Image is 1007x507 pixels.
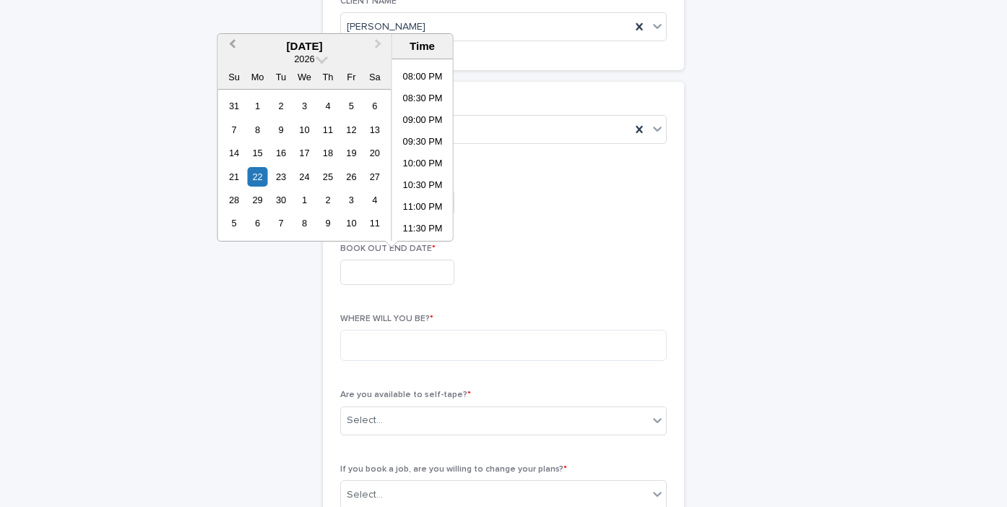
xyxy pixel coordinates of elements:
[342,96,361,116] div: Choose Friday, June 5th, 2026
[392,89,454,111] li: 08:30 PM
[295,120,314,140] div: Choose Wednesday, June 10th, 2026
[318,120,337,140] div: Choose Thursday, June 11th, 2026
[295,96,314,116] div: Choose Wednesday, June 3rd, 2026
[271,120,290,140] div: Choose Tuesday, June 9th, 2026
[347,20,425,35] span: [PERSON_NAME]
[224,96,243,116] div: Choose Sunday, May 31st, 2026
[217,40,391,53] div: [DATE]
[271,67,290,87] div: Tu
[271,190,290,210] div: Choose Tuesday, June 30th, 2026
[342,143,361,163] div: Choose Friday, June 19th, 2026
[248,190,267,210] div: Choose Monday, June 29th, 2026
[224,67,243,87] div: Su
[392,132,454,154] li: 09:30 PM
[318,213,337,233] div: Choose Thursday, July 9th, 2026
[365,143,384,163] div: Choose Saturday, June 20th, 2026
[347,487,383,503] div: Select...
[342,190,361,210] div: Choose Friday, July 3rd, 2026
[248,213,267,233] div: Choose Monday, July 6th, 2026
[222,94,386,235] div: month 2026-06
[365,190,384,210] div: Choose Saturday, July 4th, 2026
[295,67,314,87] div: We
[318,190,337,210] div: Choose Thursday, July 2nd, 2026
[248,167,267,187] div: Choose Monday, June 22nd, 2026
[342,120,361,140] div: Choose Friday, June 12th, 2026
[368,35,392,59] button: Next Month
[271,213,290,233] div: Choose Tuesday, July 7th, 2026
[396,40,449,53] div: Time
[340,244,436,253] span: BOOK OUT END DATE
[224,190,243,210] div: Choose Sunday, June 28th, 2026
[224,143,243,163] div: Choose Sunday, June 14th, 2026
[365,167,384,187] div: Choose Saturday, June 27th, 2026
[342,67,361,87] div: Fr
[224,120,243,140] div: Choose Sunday, June 7th, 2026
[224,213,243,233] div: Choose Sunday, July 5th, 2026
[271,167,290,187] div: Choose Tuesday, June 23rd, 2026
[340,465,567,474] span: If you book a job, are you willing to change your plans?
[318,96,337,116] div: Choose Thursday, June 4th, 2026
[248,67,267,87] div: Mo
[392,219,454,241] li: 11:30 PM
[392,176,454,197] li: 10:30 PM
[365,213,384,233] div: Choose Saturday, July 11th, 2026
[342,213,361,233] div: Choose Friday, July 10th, 2026
[248,96,267,116] div: Choose Monday, June 1st, 2026
[392,111,454,132] li: 09:00 PM
[365,120,384,140] div: Choose Saturday, June 13th, 2026
[294,54,314,64] span: 2026
[295,213,314,233] div: Choose Wednesday, July 8th, 2026
[271,96,290,116] div: Choose Tuesday, June 2nd, 2026
[295,143,314,163] div: Choose Wednesday, June 17th, 2026
[248,120,267,140] div: Choose Monday, June 8th, 2026
[342,167,361,187] div: Choose Friday, June 26th, 2026
[340,315,433,323] span: WHERE WILL YOU BE?
[271,143,290,163] div: Choose Tuesday, June 16th, 2026
[295,167,314,187] div: Choose Wednesday, June 24th, 2026
[224,167,243,187] div: Choose Sunday, June 21st, 2026
[340,391,471,399] span: Are you available to self-tape?
[392,197,454,219] li: 11:00 PM
[318,143,337,163] div: Choose Thursday, June 18th, 2026
[318,67,337,87] div: Th
[392,154,454,176] li: 10:00 PM
[365,67,384,87] div: Sa
[295,190,314,210] div: Choose Wednesday, July 1st, 2026
[365,96,384,116] div: Choose Saturday, June 6th, 2026
[248,143,267,163] div: Choose Monday, June 15th, 2026
[318,167,337,187] div: Choose Thursday, June 25th, 2026
[347,413,383,428] div: Select...
[392,67,454,89] li: 08:00 PM
[219,35,242,59] button: Previous Month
